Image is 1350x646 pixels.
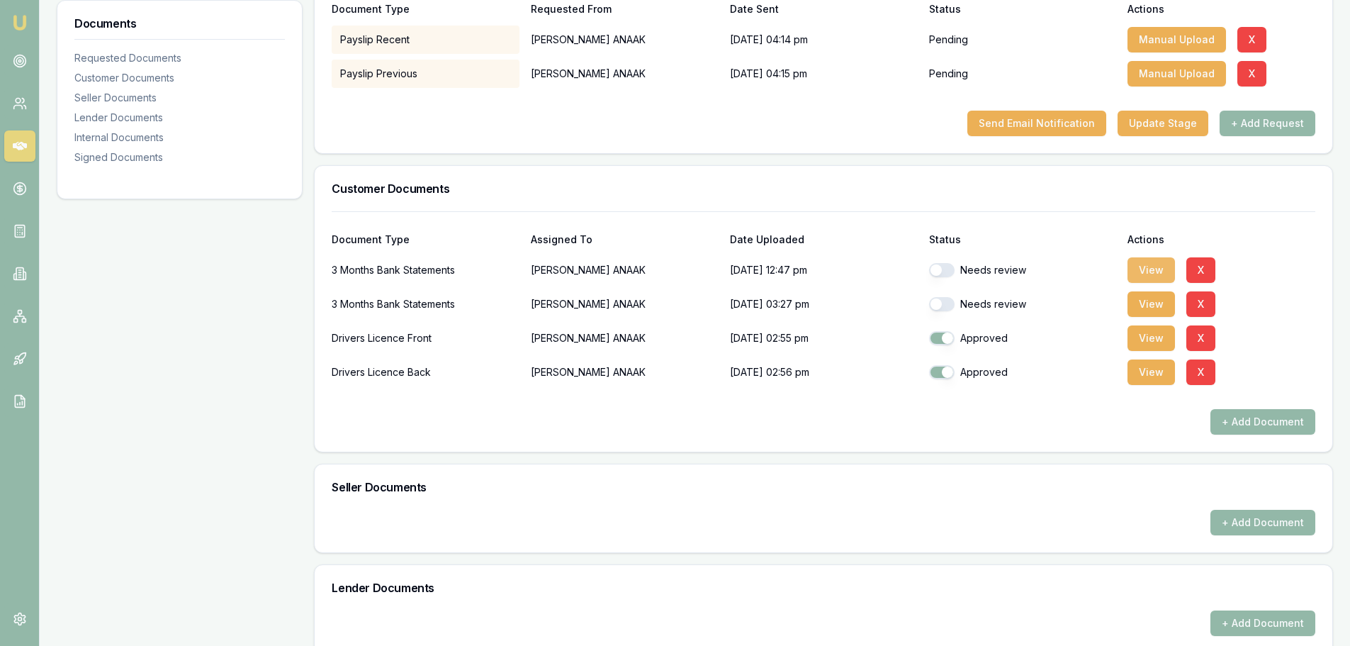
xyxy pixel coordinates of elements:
[730,324,918,352] p: [DATE] 02:55 pm
[730,235,918,245] div: Date Uploaded
[531,26,719,54] p: [PERSON_NAME] ANAAK
[74,71,285,85] div: Customer Documents
[1127,257,1175,283] button: View
[332,235,519,245] div: Document Type
[332,26,519,54] div: Payslip Recent
[332,4,519,14] div: Document Type
[1127,360,1175,385] button: View
[531,324,719,352] p: [PERSON_NAME] ANAAK
[332,183,1315,194] h3: Customer Documents
[1186,325,1215,351] button: X
[74,51,285,65] div: Requested Documents
[929,263,1117,277] div: Needs review
[1186,291,1215,317] button: X
[730,256,918,284] p: [DATE] 12:47 pm
[730,26,918,54] div: [DATE] 04:14 pm
[1220,111,1315,136] button: + Add Request
[11,14,28,31] img: emu-icon-u.png
[1210,409,1315,435] button: + Add Document
[74,150,285,165] div: Signed Documents
[929,235,1117,245] div: Status
[531,235,719,245] div: Assigned To
[1118,111,1208,136] button: Update Stage
[1127,235,1315,245] div: Actions
[74,111,285,125] div: Lender Documents
[730,60,918,88] div: [DATE] 04:15 pm
[531,60,719,88] p: [PERSON_NAME] ANAAK
[929,331,1117,345] div: Approved
[531,358,719,386] p: [PERSON_NAME] ANAAK
[74,130,285,145] div: Internal Documents
[332,256,519,284] div: 3 Months Bank Statements
[1186,257,1215,283] button: X
[332,481,1315,493] h3: Seller Documents
[332,358,519,386] div: Drivers Licence Back
[929,365,1117,379] div: Approved
[1127,325,1175,351] button: View
[929,33,968,47] p: Pending
[1210,510,1315,535] button: + Add Document
[1127,4,1315,14] div: Actions
[1127,291,1175,317] button: View
[332,324,519,352] div: Drivers Licence Front
[332,582,1315,594] h3: Lender Documents
[929,4,1117,14] div: Status
[929,297,1117,311] div: Needs review
[929,67,968,81] p: Pending
[730,4,918,14] div: Date Sent
[1237,61,1266,87] button: X
[74,18,285,29] h3: Documents
[1127,27,1226,52] button: Manual Upload
[531,4,719,14] div: Requested From
[1127,61,1226,87] button: Manual Upload
[531,256,719,284] p: [PERSON_NAME] ANAAK
[1186,360,1215,385] button: X
[967,111,1106,136] button: Send Email Notification
[1210,611,1315,636] button: + Add Document
[1237,27,1266,52] button: X
[531,290,719,318] p: [PERSON_NAME] ANAAK
[730,358,918,386] p: [DATE] 02:56 pm
[730,290,918,318] p: [DATE] 03:27 pm
[332,290,519,318] div: 3 Months Bank Statements
[74,91,285,105] div: Seller Documents
[332,60,519,88] div: Payslip Previous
